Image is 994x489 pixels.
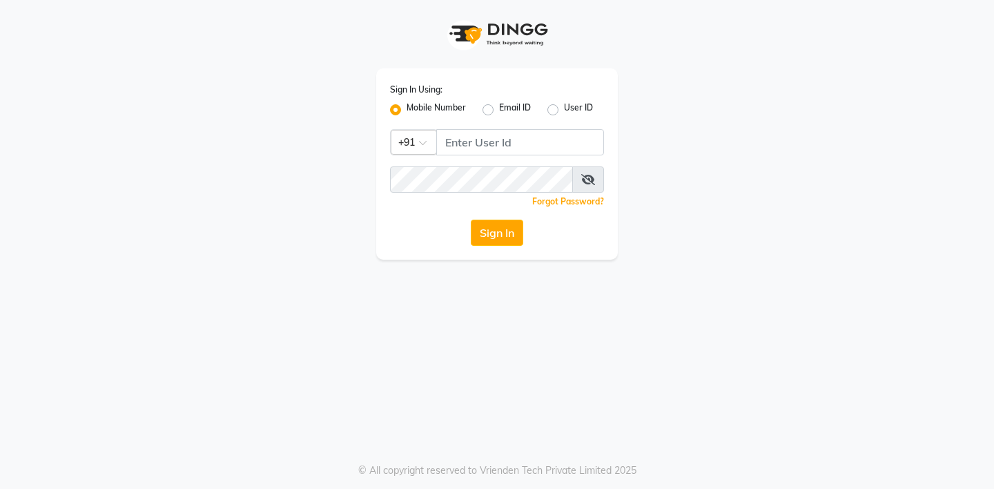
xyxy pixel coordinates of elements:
[436,129,604,155] input: Username
[471,220,523,246] button: Sign In
[390,166,573,193] input: Username
[390,84,442,96] label: Sign In Using:
[442,14,552,55] img: logo1.svg
[564,102,593,118] label: User ID
[407,102,466,118] label: Mobile Number
[499,102,531,118] label: Email ID
[532,196,604,207] a: Forgot Password?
